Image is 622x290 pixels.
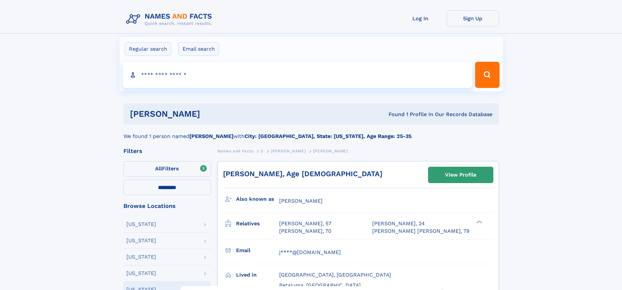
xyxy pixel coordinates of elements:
[236,218,279,229] h3: Relatives
[313,149,348,153] span: [PERSON_NAME]
[236,194,279,205] h3: Also known as
[123,125,499,140] div: We found 1 person named with .
[126,254,156,260] div: [US_STATE]
[217,147,253,155] a: Names and Facts
[155,165,162,172] span: All
[126,222,156,227] div: [US_STATE]
[294,111,492,118] div: Found 1 Profile In Our Records Database
[271,147,306,155] a: [PERSON_NAME]
[475,62,499,88] button: Search Button
[189,133,233,139] b: [PERSON_NAME]
[223,170,382,178] a: [PERSON_NAME], Age [DEMOGRAPHIC_DATA]
[236,269,279,281] h3: Lived in
[123,148,211,154] div: Filters
[372,228,470,235] a: [PERSON_NAME] [PERSON_NAME], 79
[123,161,211,177] label: Filters
[261,147,263,155] a: S
[126,271,156,276] div: [US_STATE]
[130,110,295,118] h1: [PERSON_NAME]
[372,220,425,227] a: [PERSON_NAME], 24
[126,238,156,243] div: [US_STATE]
[123,10,217,28] img: Logo Names and Facts
[447,10,499,26] a: Sign Up
[245,133,411,139] b: City: [GEOGRAPHIC_DATA], State: [US_STATE], Age Range: 25-35
[261,149,263,153] span: S
[123,203,211,209] div: Browse Locations
[271,149,306,153] span: [PERSON_NAME]
[279,272,391,278] span: [GEOGRAPHIC_DATA], [GEOGRAPHIC_DATA]
[279,220,331,227] a: [PERSON_NAME], 57
[279,282,361,288] span: Petaluma, [GEOGRAPHIC_DATA]
[279,228,331,235] a: [PERSON_NAME], 70
[428,167,493,183] a: View Profile
[125,42,171,56] label: Regular search
[178,42,219,56] label: Email search
[236,245,279,256] h3: Email
[123,62,472,88] input: search input
[279,198,323,204] span: [PERSON_NAME]
[475,220,483,224] div: ❯
[445,167,476,182] div: View Profile
[394,10,447,26] a: Log In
